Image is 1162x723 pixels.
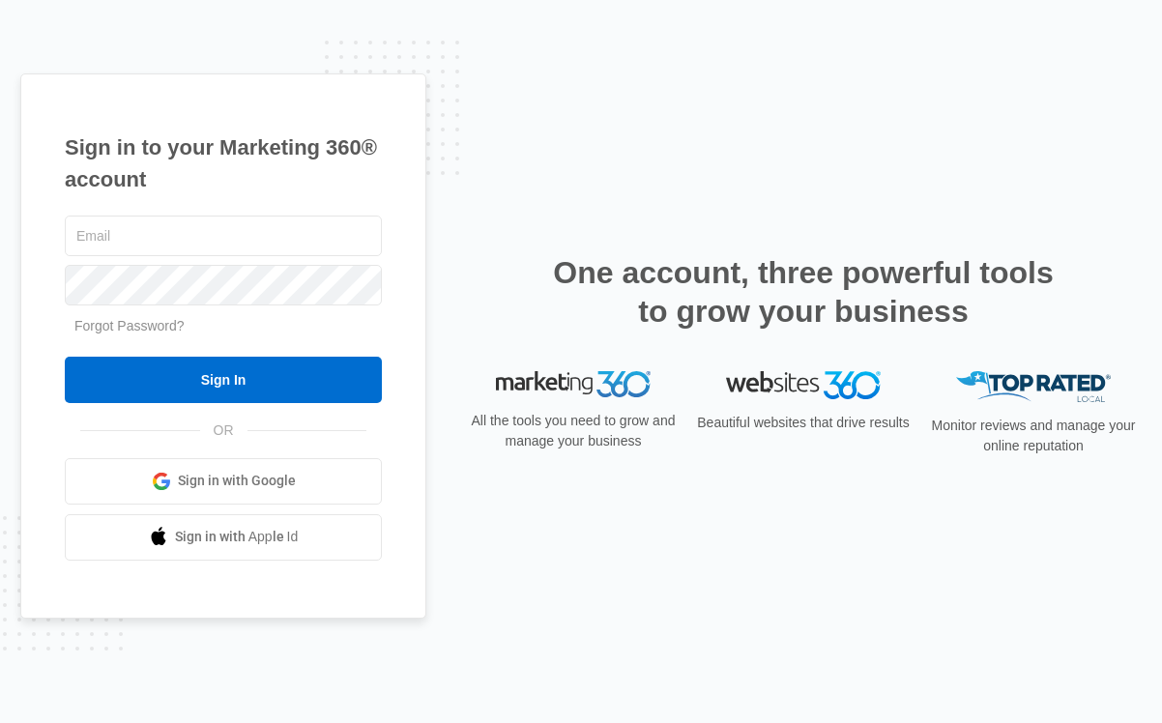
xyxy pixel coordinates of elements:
[956,371,1111,403] img: Top Rated Local
[726,371,881,399] img: Websites 360
[65,131,382,195] h1: Sign in to your Marketing 360® account
[547,253,1060,331] h2: One account, three powerful tools to grow your business
[695,413,912,433] p: Beautiful websites that drive results
[74,318,185,333] a: Forgot Password?
[175,527,299,547] span: Sign in with Apple Id
[496,371,651,398] img: Marketing 360
[465,411,682,451] p: All the tools you need to grow and manage your business
[178,471,296,491] span: Sign in with Google
[200,420,247,441] span: OR
[65,357,382,403] input: Sign In
[65,216,382,256] input: Email
[65,514,382,561] a: Sign in with Apple Id
[925,416,1142,456] p: Monitor reviews and manage your online reputation
[65,458,382,505] a: Sign in with Google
